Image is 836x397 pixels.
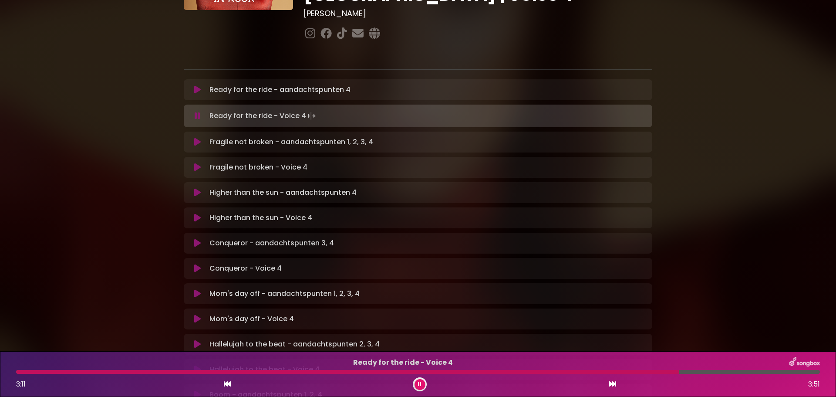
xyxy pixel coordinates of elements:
h3: [PERSON_NAME] [303,9,652,18]
img: waveform4.gif [306,110,318,122]
p: Ready for the ride - Voice 4 [16,357,789,368]
p: Mom's day off - aandachtspunten 1, 2, 3, 4 [209,288,647,299]
p: Fragile not broken - aandachtspunten 1, 2, 3, 4 [209,137,647,147]
p: Mom's day off - Voice 4 [209,314,647,324]
p: Fragile not broken - Voice 4 [209,162,647,173]
span: 3:11 [16,379,26,389]
p: Higher than the sun - Voice 4 [209,213,647,223]
p: Higher than the sun - aandachtspunten 4 [209,187,647,198]
img: songbox-logo-white.png [789,357,820,368]
p: Ready for the ride - Voice 4 [209,110,647,122]
p: Ready for the ride - aandachtspunten 4 [209,85,647,95]
p: Conqueror - Voice 4 [209,263,647,274]
span: 3:51 [808,379,820,390]
p: Conqueror - aandachtspunten 3, 4 [209,238,647,248]
p: Hallelujah to the beat - aandachtspunten 2, 3, 4 [209,339,647,349]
